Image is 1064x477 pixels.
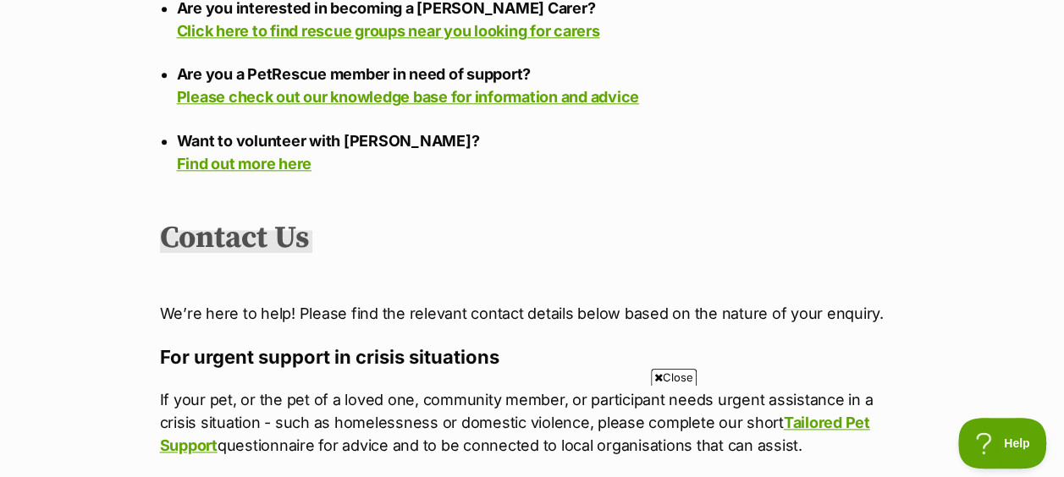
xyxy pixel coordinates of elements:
[160,345,905,369] h3: For urgent support in crisis situations
[160,220,312,257] h2: Contact Us
[160,302,905,325] p: We’re here to help! Please find the relevant contact details below based on the nature of your en...
[177,65,531,83] strong: Are you a PetRescue member in need of support?
[177,22,600,40] a: Click here to find rescue groups near you looking for carers
[177,88,639,106] a: Please check out our knowledge base for information and advice
[122,392,943,469] iframe: Advertisement
[177,155,311,173] a: Find out more here
[651,369,697,386] span: Close
[177,132,480,150] strong: Want to volunteer with [PERSON_NAME]?
[958,418,1047,469] iframe: Help Scout Beacon - Open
